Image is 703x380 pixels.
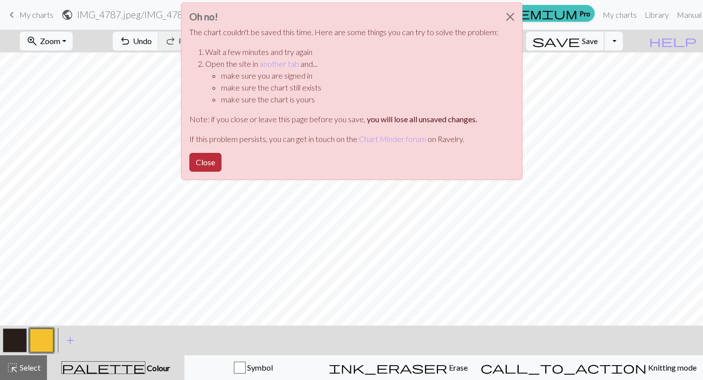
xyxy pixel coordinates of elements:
[62,361,145,375] span: palette
[221,70,498,82] li: make sure you are signed in
[18,363,41,372] span: Select
[6,361,18,375] span: highlight_alt
[329,361,447,375] span: ink_eraser
[498,3,522,31] button: Close
[367,114,477,124] strong: you will lose all unsaved changes.
[447,363,468,372] span: Erase
[359,134,426,143] a: Chart Minder forum
[189,11,498,22] h3: Oh no!
[189,153,221,172] button: Close
[260,59,299,68] a: another tab
[221,82,498,94] li: make sure the chart still exists
[47,355,184,380] button: Colour
[322,355,474,380] button: Erase
[189,133,498,145] p: If this problem persists, you can get in touch on the on Ravelry.
[145,363,170,373] span: Colour
[189,113,498,125] p: Note: if you close or leave this page before you save,
[205,46,498,58] li: Wait a few minutes and try again
[474,355,703,380] button: Knitting mode
[189,26,498,38] p: The chart couldn't be saved this time. Here are some things you can try to solve the problem:
[64,333,76,347] span: add
[481,361,647,375] span: call_to_action
[246,363,273,372] span: Symbol
[647,363,697,372] span: Knitting mode
[221,94,498,105] li: make sure the chart is yours
[184,355,322,380] button: Symbol
[205,58,498,105] li: Open the site in and...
